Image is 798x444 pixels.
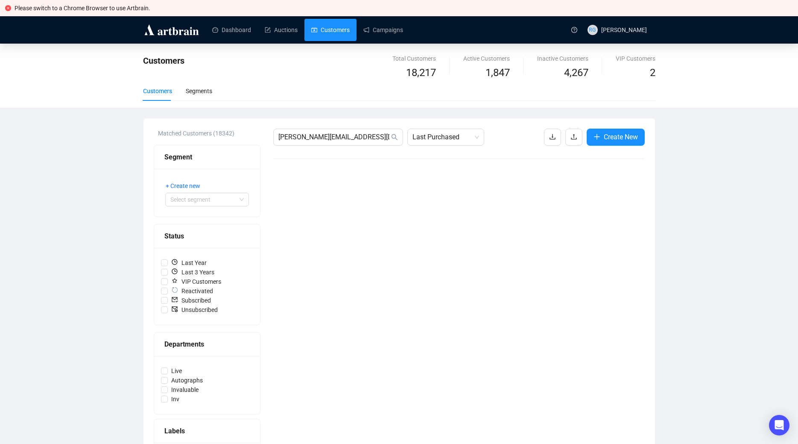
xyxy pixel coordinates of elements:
[601,26,647,33] span: [PERSON_NAME]
[158,129,260,138] div: Matched Customers (18342)
[571,27,577,33] span: question-circle
[212,19,251,41] a: Dashboard
[616,54,655,63] div: VIP Customers
[164,152,250,162] div: Segment
[164,426,250,436] div: Labels
[168,376,206,385] span: Autographs
[168,286,216,296] span: Reactivated
[587,129,645,146] button: Create New
[391,134,398,141] span: search
[769,415,789,435] div: Open Intercom Messenger
[168,385,202,394] span: Invaluable
[589,26,596,34] span: RG
[566,16,582,43] a: question-circle
[168,277,225,286] span: VIP Customers
[311,19,350,41] a: Customers
[168,258,210,268] span: Last Year
[166,181,200,191] span: + Create new
[168,305,221,315] span: Unsubscribed
[463,54,510,63] div: Active Customers
[168,394,183,404] span: Inv
[412,129,479,145] span: Last Purchased
[570,133,577,140] span: upload
[143,86,172,96] div: Customers
[406,65,436,81] span: 18,217
[593,133,600,140] span: plus
[650,67,655,79] span: 2
[164,231,250,241] div: Status
[186,86,212,96] div: Segments
[165,179,207,193] button: + Create new
[143,56,184,66] span: Customers
[363,19,403,41] a: Campaigns
[168,268,218,277] span: Last 3 Years
[392,54,436,63] div: Total Customers
[564,65,588,81] span: 4,267
[537,54,588,63] div: Inactive Customers
[485,65,510,81] span: 1,847
[5,5,11,11] span: close-circle
[549,133,556,140] span: download
[143,23,200,37] img: logo
[15,3,793,13] div: Please switch to a Chrome Browser to use Artbrain.
[168,296,214,305] span: Subscribed
[168,366,185,376] span: Live
[278,132,389,142] input: Search Customer...
[604,132,638,142] span: Create New
[265,19,298,41] a: Auctions
[164,339,250,350] div: Departments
